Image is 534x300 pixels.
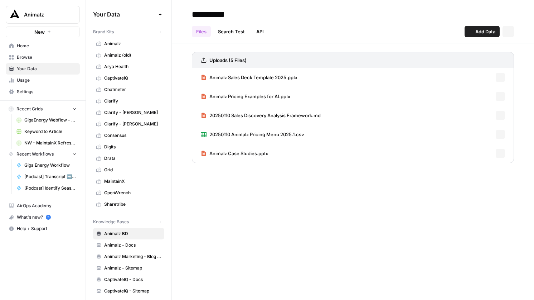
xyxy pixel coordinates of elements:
button: Recent Workflows [6,149,80,159]
a: Giga Energy Workflow [13,159,80,171]
span: Brand Kits [93,29,114,35]
span: GigaEnergy Webflow - Shop Inventories [24,117,77,123]
span: Clarify - [PERSON_NAME] [104,121,161,127]
span: Animalz BD [104,230,161,237]
span: Your Data [93,10,156,19]
span: OpenWrench [104,190,161,196]
a: Drata [93,153,164,164]
span: Your Data [17,66,77,72]
span: Animalz Marketing - Blog content [104,253,161,260]
a: Animalz Pricing Examples for AI.pptx [201,87,290,106]
a: Grid [93,164,164,176]
span: Home [17,43,77,49]
a: Settings [6,86,80,97]
a: Arya Health [93,61,164,72]
a: 20250110 Sales Discovery Analysis Framework.md [201,106,321,125]
span: 20250110 Animalz Pricing Menu 2025.1.csv [209,131,304,138]
span: Clarify [104,98,161,104]
span: Animalz Case Studies.pptx [209,150,268,157]
a: Consensus [93,130,164,141]
a: Animalz Case Studies.pptx [201,144,268,163]
span: Animalz (old) [104,52,161,58]
span: MaintainX [104,178,161,185]
span: CaptivateIQ - Docs [104,276,161,283]
span: Drata [104,155,161,162]
a: GigaEnergy Webflow - Shop Inventories [13,114,80,126]
span: Knowledge Bases [93,219,129,225]
span: 20250110 Sales Discovery Analysis Framework.md [209,112,321,119]
span: Clarify - [PERSON_NAME] [104,109,161,116]
span: Recent Grids [16,106,43,112]
a: CaptivateIQ [93,72,164,84]
span: [Podcast] Transcript ➡️ Article ➡️ Social Post [24,173,77,180]
a: Digits [93,141,164,153]
button: Add Data [465,26,500,37]
span: NW - MaintainX Refresh Workflow [24,140,77,146]
a: 20250110 Animalz Pricing Menu 2025.1.csv [201,125,304,144]
div: What's new? [6,212,79,223]
button: Workspace: Animalz [6,6,80,24]
a: MaintainX [93,176,164,187]
span: Grid [104,167,161,173]
a: Animalz Sales Deck Template 2025.pptx [201,68,297,87]
a: OpenWrench [93,187,164,199]
span: Consensus [104,132,161,139]
a: Clarify - [PERSON_NAME] [93,107,164,118]
span: Giga Energy Workflow [24,162,77,168]
span: Arya Health [104,63,161,70]
a: Chatmeter [93,84,164,95]
span: Animalz - Docs [104,242,161,248]
button: Recent Grids [6,104,80,114]
span: [Podcast] Identify Season Quotes & Topics [24,185,77,191]
h3: Uploads (5 Files) [209,57,247,64]
span: Animalz [104,41,161,47]
span: Settings [17,89,77,95]
span: Keyword to Article [24,128,77,135]
a: Search Test [214,26,249,37]
span: Chatmeter [104,86,161,93]
a: CaptivateIQ - Docs [93,274,164,285]
a: 5 [46,215,51,220]
span: Usage [17,77,77,84]
span: CaptivateIQ - Sitemap [104,288,161,294]
a: Sharetribe [93,199,164,210]
span: Digits [104,144,161,150]
a: Browse [6,52,80,63]
a: Animalz - Sitemap [93,262,164,274]
a: Home [6,40,80,52]
a: Animalz (old) [93,49,164,61]
span: Animalz [24,11,67,18]
a: Your Data [6,63,80,75]
a: Animalz Marketing - Blog content [93,251,164,262]
a: API [252,26,268,37]
a: Animalz BD [93,228,164,239]
a: [Podcast] Transcript ➡️ Article ➡️ Social Post [13,171,80,182]
text: 5 [47,215,49,219]
span: AirOps Academy [17,203,77,209]
a: Animalz [93,38,164,49]
span: New [34,28,45,35]
span: CaptivateIQ [104,75,161,81]
span: Recent Workflows [16,151,54,157]
a: Usage [6,75,80,86]
a: Clarify - [PERSON_NAME] [93,118,164,130]
span: Browse [17,54,77,61]
a: CaptivateIQ - Sitemap [93,285,164,297]
a: AirOps Academy [6,200,80,211]
span: Animalz Pricing Examples for AI.pptx [209,93,290,100]
button: What's new? 5 [6,211,80,223]
a: Keyword to Article [13,126,80,137]
a: Files [192,26,211,37]
a: Animalz - Docs [93,239,164,251]
span: Animalz - Sitemap [104,265,161,271]
a: Clarify [93,95,164,107]
span: Help + Support [17,225,77,232]
a: Uploads (5 Files) [201,52,247,68]
button: New [6,27,80,37]
a: [Podcast] Identify Season Quotes & Topics [13,182,80,194]
span: Add Data [475,28,495,35]
a: NW - MaintainX Refresh Workflow [13,137,80,149]
span: Sharetribe [104,201,161,208]
span: Animalz Sales Deck Template 2025.pptx [209,74,297,81]
button: Help + Support [6,223,80,234]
